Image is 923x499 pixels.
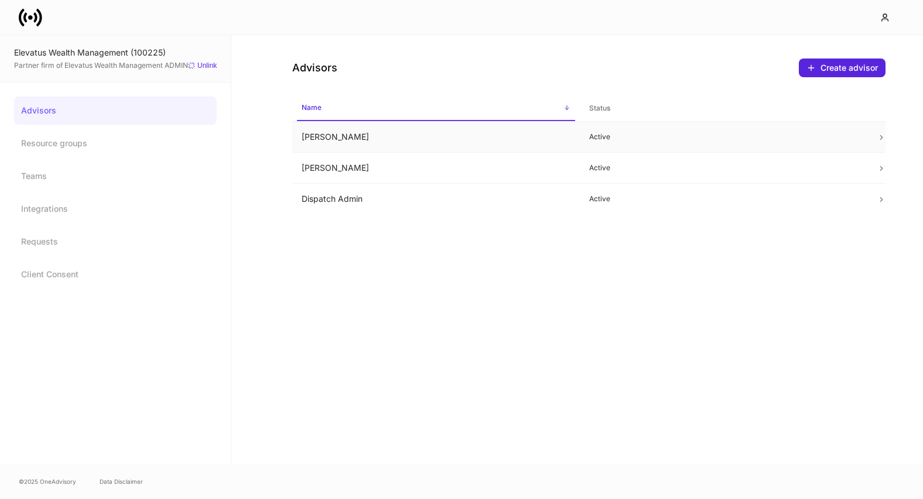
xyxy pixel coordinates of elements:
div: Create advisor [821,62,878,74]
span: Status [584,97,863,121]
h6: Status [589,102,610,113]
h6: Name [302,102,322,113]
p: Active [589,194,858,204]
a: Resource groups [14,129,217,157]
td: [PERSON_NAME] [292,122,580,153]
h4: Advisors [292,61,337,75]
a: Integrations [14,195,217,223]
button: Unlink [188,61,217,70]
p: Active [589,163,858,173]
a: Client Consent [14,260,217,288]
div: Elevatus Wealth Management (100225) [14,47,217,58]
td: Dispatch Admin [292,184,580,215]
button: Create advisor [799,58,886,77]
span: Name [297,96,575,121]
span: Partner firm of [14,61,188,70]
a: Advisors [14,97,217,125]
p: Active [589,132,858,142]
a: Requests [14,228,217,256]
a: Teams [14,162,217,190]
a: Data Disclaimer [100,477,143,486]
span: © 2025 OneAdvisory [19,477,76,486]
a: Elevatus Wealth Management ADMIN [64,61,188,70]
td: [PERSON_NAME] [292,153,580,184]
